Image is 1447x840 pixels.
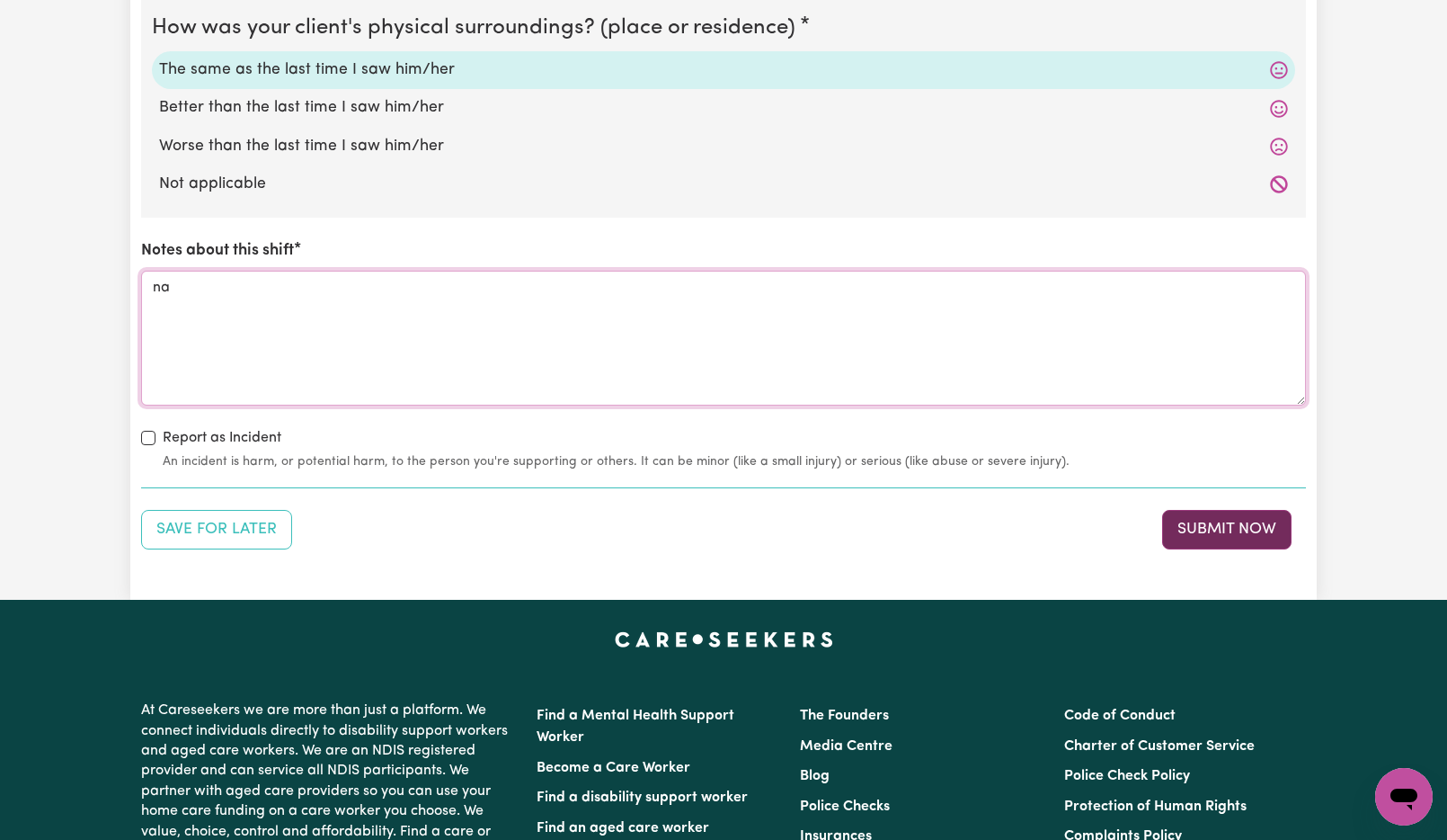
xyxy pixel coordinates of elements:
[141,510,292,550] button: Save your job report
[537,761,690,775] a: Become a Care Worker
[1064,769,1190,783] a: Police Check Policy
[800,709,889,723] a: The Founders
[1375,768,1433,826] iframe: Button to launch messaging window, conversation in progress
[1162,510,1292,550] button: Submit your job report
[141,239,294,263] label: Notes about this shift
[1064,709,1176,723] a: Code of Conduct
[152,12,803,44] legend: How was your client's physical surroundings? (place or residence)
[159,135,1288,158] label: Worse than the last time I saw him/her
[800,739,892,754] a: Media Centre
[1064,739,1255,754] a: Charter of Customer Service
[537,709,734,745] a: Find a Mental Health Support Worker
[159,96,1288,120] label: Better than the last time I saw him/her
[537,791,748,805] a: Find a disability support worker
[159,58,1288,82] label: The same as the last time I saw him/her
[537,821,709,836] a: Find an aged care worker
[800,769,830,783] a: Blog
[615,632,833,647] a: Careseekers home page
[163,427,281,449] label: Report as Incident
[800,800,890,814] a: Police Checks
[163,452,1306,471] small: An incident is harm, or potential harm, to the person you're supporting or others. It can be mino...
[159,173,1288,196] label: Not applicable
[1064,800,1247,814] a: Protection of Human Rights
[141,271,1306,406] textarea: na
